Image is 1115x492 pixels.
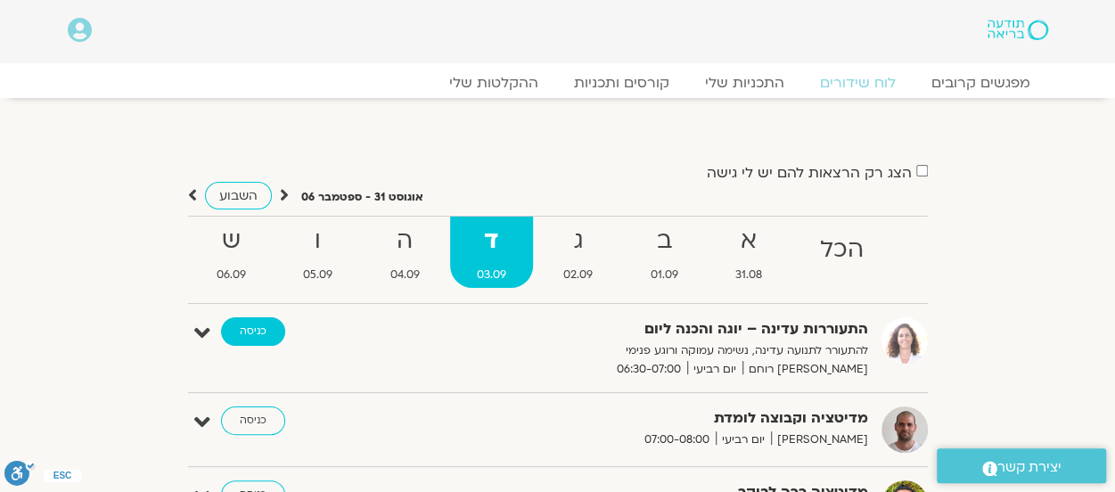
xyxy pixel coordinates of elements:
strong: ש [190,221,273,261]
strong: מדיטציה וקבוצה לומדת [431,406,868,430]
a: כניסה [221,317,285,346]
a: ב01.09 [623,217,704,288]
p: להתעורר לתנועה עדינה, נשימה עמוקה ורוגע פנימי [431,341,868,360]
span: 04.09 [363,266,446,284]
a: ה04.09 [363,217,446,288]
span: 05.09 [276,266,359,284]
span: 06:30-07:00 [611,360,687,379]
a: קורסים ותכניות [556,74,687,92]
span: 01.09 [623,266,704,284]
span: 03.09 [450,266,533,284]
span: יום רביעי [716,430,771,449]
span: [PERSON_NAME] רוחם [742,360,868,379]
a: ד03.09 [450,217,533,288]
strong: הכל [792,230,890,270]
strong: ג [537,221,619,261]
nav: Menu [68,74,1048,92]
a: ש06.09 [190,217,273,288]
a: א31.08 [709,217,789,288]
strong: ו [276,221,359,261]
span: 07:00-08:00 [638,430,716,449]
a: יצירת קשר [937,448,1106,483]
a: ג02.09 [537,217,619,288]
p: אוגוסט 31 - ספטמבר 06 [301,188,423,207]
a: מפגשים קרובים [914,74,1048,92]
a: ו05.09 [276,217,359,288]
strong: ה [363,221,446,261]
span: 31.08 [709,266,789,284]
strong: התעוררות עדינה – יוגה והכנה ליום [431,317,868,341]
span: השבוע [219,187,258,204]
span: יצירת קשר [997,455,1062,480]
a: התכניות שלי [687,74,802,92]
a: הכל [792,217,890,288]
label: הצג רק הרצאות להם יש לי גישה [707,165,912,181]
span: 02.09 [537,266,619,284]
a: לוח שידורים [802,74,914,92]
strong: ב [623,221,704,261]
strong: ד [450,221,533,261]
a: השבוע [205,182,272,209]
a: ההקלטות שלי [431,74,556,92]
span: יום רביעי [687,360,742,379]
span: 06.09 [190,266,273,284]
a: כניסה [221,406,285,435]
strong: א [709,221,789,261]
span: [PERSON_NAME] [771,430,868,449]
